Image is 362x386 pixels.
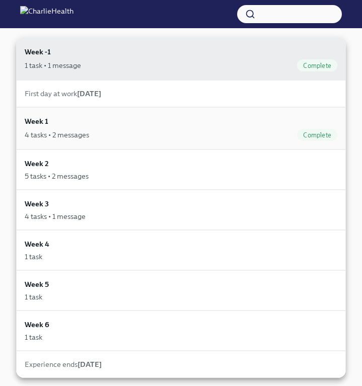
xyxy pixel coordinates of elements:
h6: Week 2 [25,158,49,169]
a: Week 14 tasks • 2 messagesComplete [16,107,346,149]
div: 1 task [25,252,42,262]
a: Week 41 task [16,230,346,270]
a: Week 34 tasks • 1 message [16,190,346,230]
span: Experience ends [25,360,102,369]
span: Complete [297,62,337,69]
strong: [DATE] [78,360,102,369]
div: 1 task [25,292,42,302]
h6: Week 1 [25,116,48,127]
h6: Week 6 [25,319,49,330]
div: 4 tasks • 1 message [25,211,86,221]
a: Week -11 task • 1 messageComplete [16,38,346,80]
div: 4 tasks • 2 messages [25,130,89,140]
div: 5 tasks • 2 messages [25,171,89,181]
div: 1 task [25,332,42,342]
a: Week 25 tasks • 2 messages [16,149,346,190]
strong: [DATE] [77,89,101,98]
h6: Week 5 [25,279,49,290]
h6: Week 3 [25,198,49,209]
span: First day at work [25,89,101,98]
div: 1 task • 1 message [25,60,81,70]
a: Week 51 task [16,270,346,311]
h6: Week 4 [25,239,49,250]
h6: Week -1 [25,46,51,57]
a: Week 61 task [16,311,346,351]
span: Complete [297,131,337,139]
